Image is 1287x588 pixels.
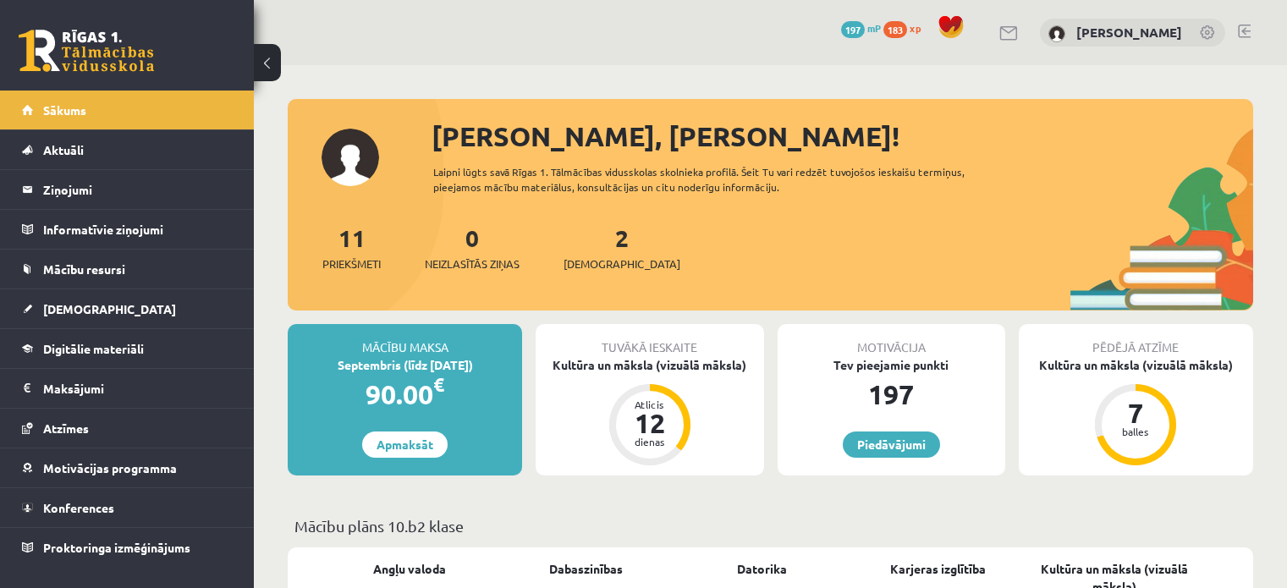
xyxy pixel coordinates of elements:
[536,356,763,374] div: Kultūra un māksla (vizuālā māksla)
[22,289,233,328] a: [DEMOGRAPHIC_DATA]
[536,356,763,468] a: Kultūra un māksla (vizuālā māksla) Atlicis 12 dienas
[22,130,233,169] a: Aktuāli
[883,21,907,38] span: 183
[43,540,190,555] span: Proktoringa izmēģinājums
[624,437,675,447] div: dienas
[841,21,881,35] a: 197 mP
[778,356,1005,374] div: Tev pieejamie punkti
[1019,356,1253,468] a: Kultūra un māksla (vizuālā māksla) 7 balles
[43,170,233,209] legend: Ziņojumi
[22,369,233,408] a: Maksājumi
[22,210,233,249] a: Informatīvie ziņojumi
[19,30,154,72] a: Rīgas 1. Tālmācības vidusskola
[1076,24,1182,41] a: [PERSON_NAME]
[294,514,1246,537] p: Mācību plāns 10.b2 klase
[43,369,233,408] legend: Maksājumi
[1019,324,1253,356] div: Pēdējā atzīme
[288,356,522,374] div: Septembris (līdz [DATE])
[564,223,680,272] a: 2[DEMOGRAPHIC_DATA]
[362,431,448,458] a: Apmaksāt
[322,223,381,272] a: 11Priekšmeti
[843,431,940,458] a: Piedāvājumi
[22,329,233,368] a: Digitālie materiāli
[288,324,522,356] div: Mācību maksa
[624,399,675,409] div: Atlicis
[910,21,921,35] span: xp
[549,560,623,578] a: Dabaszinības
[425,223,520,272] a: 0Neizlasītās ziņas
[43,142,84,157] span: Aktuāli
[778,324,1005,356] div: Motivācija
[1110,399,1161,426] div: 7
[1048,25,1065,42] img: Emīlija Zelča
[322,256,381,272] span: Priekšmeti
[433,164,1013,195] div: Laipni lūgts savā Rīgas 1. Tālmācības vidusskolas skolnieka profilā. Šeit Tu vari redzēt tuvojošo...
[433,372,444,397] span: €
[43,500,114,515] span: Konferences
[43,301,176,316] span: [DEMOGRAPHIC_DATA]
[43,261,125,277] span: Mācību resursi
[890,560,986,578] a: Karjeras izglītība
[841,21,865,38] span: 197
[883,21,929,35] a: 183 xp
[22,528,233,567] a: Proktoringa izmēģinājums
[22,170,233,209] a: Ziņojumi
[43,460,177,475] span: Motivācijas programma
[373,560,446,578] a: Angļu valoda
[22,409,233,448] a: Atzīmes
[867,21,881,35] span: mP
[564,256,680,272] span: [DEMOGRAPHIC_DATA]
[43,102,86,118] span: Sākums
[1019,356,1253,374] div: Kultūra un māksla (vizuālā māksla)
[43,210,233,249] legend: Informatīvie ziņojumi
[288,374,522,415] div: 90.00
[22,91,233,129] a: Sākums
[1110,426,1161,437] div: balles
[778,374,1005,415] div: 197
[43,341,144,356] span: Digitālie materiāli
[624,409,675,437] div: 12
[43,420,89,436] span: Atzīmes
[425,256,520,272] span: Neizlasītās ziņas
[22,488,233,527] a: Konferences
[22,250,233,289] a: Mācību resursi
[22,448,233,487] a: Motivācijas programma
[432,116,1253,157] div: [PERSON_NAME], [PERSON_NAME]!
[737,560,787,578] a: Datorika
[536,324,763,356] div: Tuvākā ieskaite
